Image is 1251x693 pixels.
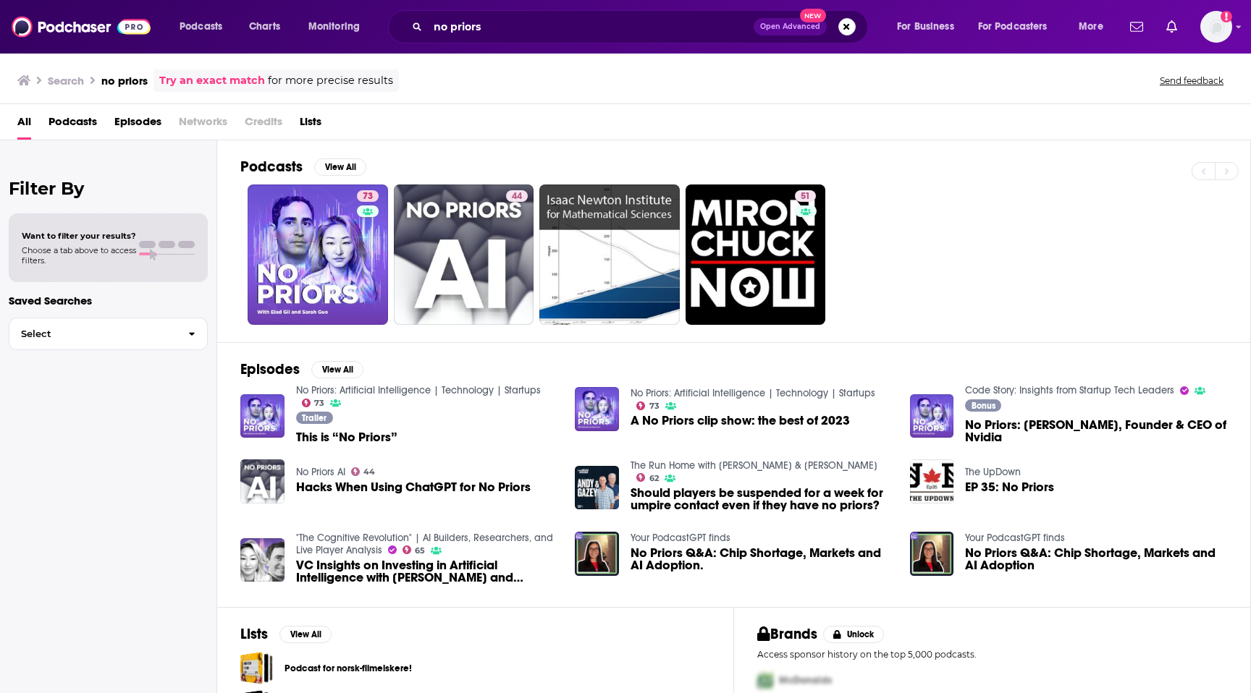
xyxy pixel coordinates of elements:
span: Bonus [972,401,995,410]
img: No Priors Q&A: Chip Shortage, Markets and AI Adoption. [575,532,619,576]
a: No Priors: Jensen Huang, Founder & CEO of Nvidia [965,419,1227,443]
button: open menu [298,15,379,38]
img: No Priors Q&A: Chip Shortage, Markets and AI Adoption [910,532,954,576]
a: EP 35: No Priors [965,481,1054,493]
img: Podchaser - Follow, Share and Rate Podcasts [12,13,151,41]
a: Podcast for norsk-filmelskere! [240,652,273,684]
span: 44 [363,469,375,475]
a: 73 [357,190,379,202]
span: Want to filter your results? [22,231,136,241]
button: open menu [169,15,241,38]
span: 73 [314,400,324,407]
span: All [17,110,31,140]
span: Charts [249,17,280,37]
a: 73 [248,184,388,325]
span: Select [9,329,177,339]
span: Open Advanced [760,23,820,30]
img: VC Insights on Investing in Artificial Intelligence with Sarah Guo and Elad Gil of No Priors Podcast [240,538,285,582]
a: Lists [300,110,321,140]
a: No Priors: Artificial Intelligence | Technology | Startups [631,387,875,399]
button: Send feedback [1155,75,1228,87]
span: Networks [179,110,227,140]
a: 51 [795,190,816,202]
svg: Add a profile image [1221,11,1232,22]
span: For Podcasters [978,17,1048,37]
h2: Episodes [240,360,300,378]
span: Episodes [114,110,161,140]
button: Open AdvancedNew [754,18,827,35]
a: 73 [302,399,325,407]
a: This is “No Priors” [296,431,397,443]
span: 73 [649,403,660,409]
a: PodcastsView All [240,158,366,176]
a: No Priors Q&A: Chip Shortage, Markets and AI Adoption. [631,547,893,571]
a: ListsView All [240,625,332,643]
a: Your PodcastGPT finds [965,532,1065,544]
span: More [1079,17,1103,37]
p: Access sponsor history on the top 5,000 podcasts. [757,649,1227,660]
a: The Run Home with Andy & Gazey [631,459,877,472]
span: For Business [897,17,954,37]
a: 44 [351,467,376,476]
a: 73 [636,401,660,410]
a: 51 [686,184,826,325]
h2: Podcasts [240,158,303,176]
img: A No Priors clip show: the best of 2023 [575,387,619,431]
a: "The Cognitive Revolution" | AI Builders, Researchers, and Live Player Analysis [296,532,553,556]
a: Podcast for norsk-filmelskere! [285,660,412,676]
span: 62 [649,475,659,482]
span: 65 [415,548,425,554]
span: 73 [363,190,373,204]
span: 44 [512,190,522,204]
span: Choose a tab above to access filters. [22,245,136,265]
a: Code Story: Insights from Startup Tech Leaders [965,384,1174,396]
button: open menu [887,15,972,38]
span: VC Insights on Investing in Artificial Intelligence with [PERSON_NAME] and [PERSON_NAME] of No Pr... [296,559,558,584]
a: Show notifications dropdown [1161,14,1183,39]
div: Search podcasts, credits, & more... [402,10,882,43]
a: A No Priors clip show: the best of 2023 [631,414,850,427]
a: 65 [403,545,426,554]
a: Show notifications dropdown [1124,14,1149,39]
span: Trailer [302,414,327,422]
a: The UpDown [965,466,1021,478]
button: View All [311,361,363,378]
h3: Search [48,74,84,88]
a: No Priors: Jensen Huang, Founder & CEO of Nvidia [910,394,954,438]
h2: Lists [240,625,268,643]
span: Should players be suspended for a week for umpire contact even if they have no priors? [631,487,893,511]
img: Should players be suspended for a week for umpire contact even if they have no priors? [575,466,619,510]
h2: Filter By [9,178,208,199]
span: New [800,9,826,22]
span: No Priors Q&A: Chip Shortage, Markets and AI Adoption [965,547,1227,571]
a: Podcasts [49,110,97,140]
a: 44 [506,190,528,202]
a: Try an exact match [159,72,265,89]
a: VC Insights on Investing in Artificial Intelligence with Sarah Guo and Elad Gil of No Priors Podcast [296,559,558,584]
a: No Priors: Artificial Intelligence | Technology | Startups [296,384,541,396]
h2: Brands [757,625,817,643]
button: open menu [969,15,1069,38]
button: Select [9,318,208,350]
a: EP 35: No Priors [910,459,954,503]
span: Monitoring [308,17,360,37]
button: View All [314,158,366,176]
span: Podcasts [180,17,222,37]
img: User Profile [1200,11,1232,43]
span: 51 [801,190,810,204]
a: This is “No Priors” [240,394,285,438]
button: Unlock [823,626,885,643]
img: Hacks When Using ChatGPT for No Priors [240,459,285,503]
